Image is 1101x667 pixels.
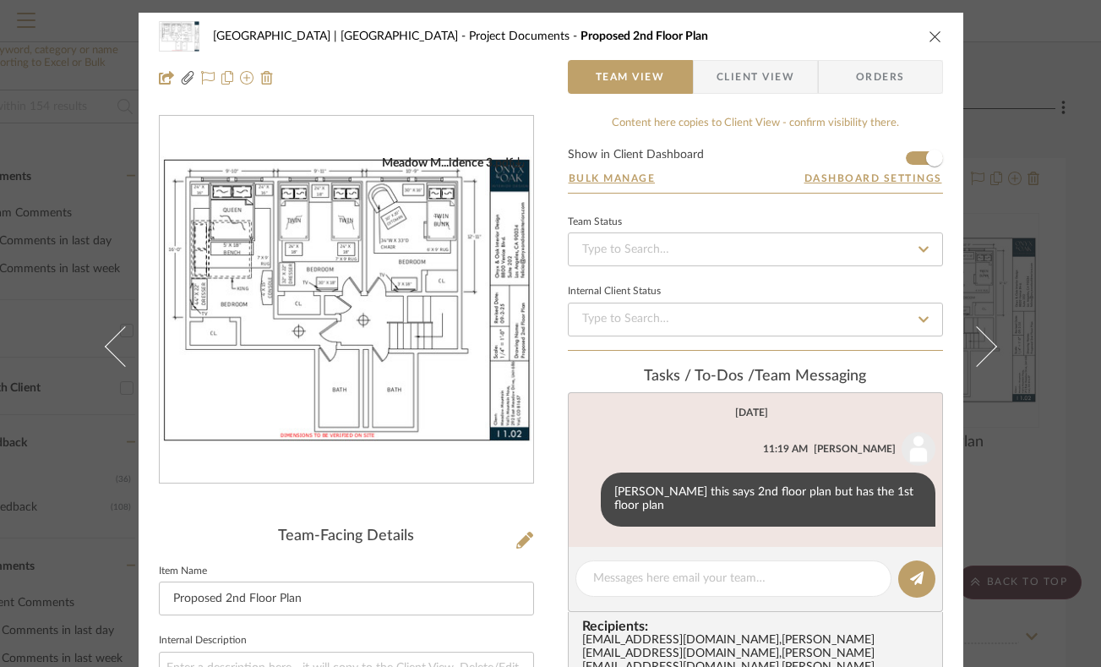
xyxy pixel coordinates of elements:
img: user_avatar.png [902,432,935,466]
input: Type to Search… [568,303,943,336]
button: Bulk Manage [568,171,657,186]
div: 0 [160,156,533,445]
div: Team-Facing Details [159,528,534,546]
label: Item Name [159,567,207,576]
div: Meadow M...idence 3.pdf [382,156,525,171]
span: [GEOGRAPHIC_DATA] | [GEOGRAPHIC_DATA] [213,30,469,42]
span: Client View [717,60,794,94]
div: team Messaging [568,368,943,386]
input: Type to Search… [568,232,943,266]
div: [PERSON_NAME] [814,441,896,457]
div: Internal Client Status [568,287,661,296]
div: Team Status [568,218,622,227]
img: 97148d44-463f-466a-a792-8e7abbf78a6c_48x40.jpg [159,19,199,53]
span: Tasks / To-Dos / [644,369,755,384]
span: Proposed 2nd Floor Plan [580,30,708,42]
img: Remove from project [260,71,274,85]
img: 97148d44-463f-466a-a792-8e7abbf78a6c_436x436.jpg [160,156,533,445]
button: Dashboard Settings [804,171,943,186]
span: Project Documents [469,30,580,42]
div: [DATE] [735,407,768,418]
span: Team View [596,60,665,94]
div: [PERSON_NAME] this says 2nd floor plan but has the 1st floor plan [601,473,935,527]
input: Enter Item Name [159,582,534,615]
span: Recipients: [582,619,935,634]
span: Orders [837,60,924,94]
button: close [928,29,943,44]
div: 11:19 AM [763,441,808,457]
div: Content here copies to Client View - confirm visibility there. [568,115,943,132]
label: Internal Description [159,637,247,645]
